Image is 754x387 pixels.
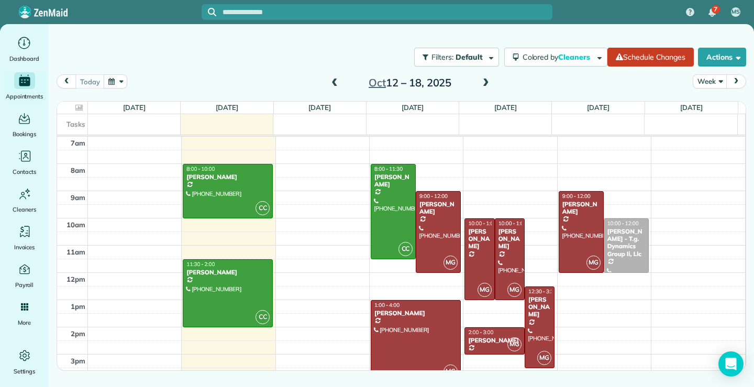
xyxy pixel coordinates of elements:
span: MG [443,364,458,379]
span: CC [398,242,413,256]
a: Payroll [4,261,45,290]
div: [PERSON_NAME] [374,173,413,189]
span: 8:00 - 11:30 [374,165,403,172]
button: Colored byCleaners [504,48,607,67]
a: Appointments [4,72,45,102]
a: [DATE] [123,103,146,112]
div: [PERSON_NAME] [468,337,522,344]
span: 10:00 - 1:00 [498,220,527,227]
span: Appointments [6,91,43,102]
span: 9:00 - 12:00 [562,193,591,200]
button: Focus search [202,8,216,16]
span: 2:00 - 3:00 [468,329,493,336]
span: Oct [369,76,386,89]
span: Contacts [13,167,36,177]
span: Cleaners [13,204,36,215]
div: [PERSON_NAME] [186,173,270,181]
span: Colored by [523,52,594,62]
span: 11am [66,248,85,256]
span: 10:00 - 1:00 [468,220,496,227]
h2: 12 – 18, 2025 [345,77,475,89]
a: [DATE] [402,103,424,112]
a: [DATE] [308,103,331,112]
span: 11:30 - 2:00 [186,261,215,268]
a: Settings [4,347,45,377]
div: [PERSON_NAME] [498,228,522,250]
span: Filters: [431,52,453,62]
span: MG [478,283,492,297]
span: Dashboard [9,53,39,64]
a: Bookings [4,110,45,139]
span: 1pm [71,302,85,311]
a: Contacts [4,148,45,177]
span: MG [443,256,458,270]
span: 8:00 - 10:00 [186,165,215,172]
span: 10am [66,220,85,229]
span: CC [256,201,270,215]
a: Schedule Changes [607,48,694,67]
span: 2pm [71,329,85,338]
a: [DATE] [587,103,609,112]
span: 12:30 - 3:30 [528,288,557,295]
button: next [726,74,746,89]
span: 10:00 - 12:00 [607,220,639,227]
span: MG [537,351,551,365]
span: Settings [14,366,36,377]
span: MG [507,337,522,351]
span: Invoices [14,242,35,252]
div: [PERSON_NAME] [374,309,458,317]
div: [PERSON_NAME] [468,228,491,250]
a: Filters: Default [409,48,498,67]
div: [PERSON_NAME] - T.g. Dynamics Group Ii, Llc [607,228,646,258]
a: [DATE] [494,103,517,112]
div: 7 unread notifications [701,1,723,24]
a: [DATE] [216,103,238,112]
button: Filters: Default [414,48,498,67]
div: [PERSON_NAME] [528,296,551,318]
svg: Focus search [208,8,216,16]
button: prev [57,74,76,89]
a: Dashboard [4,35,45,64]
span: MS [731,8,740,16]
span: Payroll [15,280,34,290]
span: 12pm [66,275,85,283]
span: 8am [71,166,85,174]
span: Cleaners [558,52,592,62]
span: Tasks [66,120,85,128]
span: 1:00 - 4:00 [374,302,400,308]
div: [PERSON_NAME] [186,269,270,276]
div: Open Intercom Messenger [718,351,744,377]
span: Default [456,52,483,62]
span: Bookings [13,129,37,139]
span: CC [256,310,270,324]
div: [PERSON_NAME] [419,201,458,216]
span: More [18,317,31,328]
span: 7 [714,5,717,14]
button: today [75,74,104,89]
span: 9:00 - 12:00 [419,193,448,200]
div: [PERSON_NAME] [562,201,601,216]
span: 3pm [71,357,85,365]
button: Week [693,74,727,89]
span: MG [507,283,522,297]
a: Invoices [4,223,45,252]
div: [PHONE_NUMBER] [468,354,522,369]
span: 7am [71,139,85,147]
button: Actions [698,48,746,67]
a: [DATE] [680,103,703,112]
span: MG [586,256,601,270]
a: Cleaners [4,185,45,215]
span: 9am [71,193,85,202]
